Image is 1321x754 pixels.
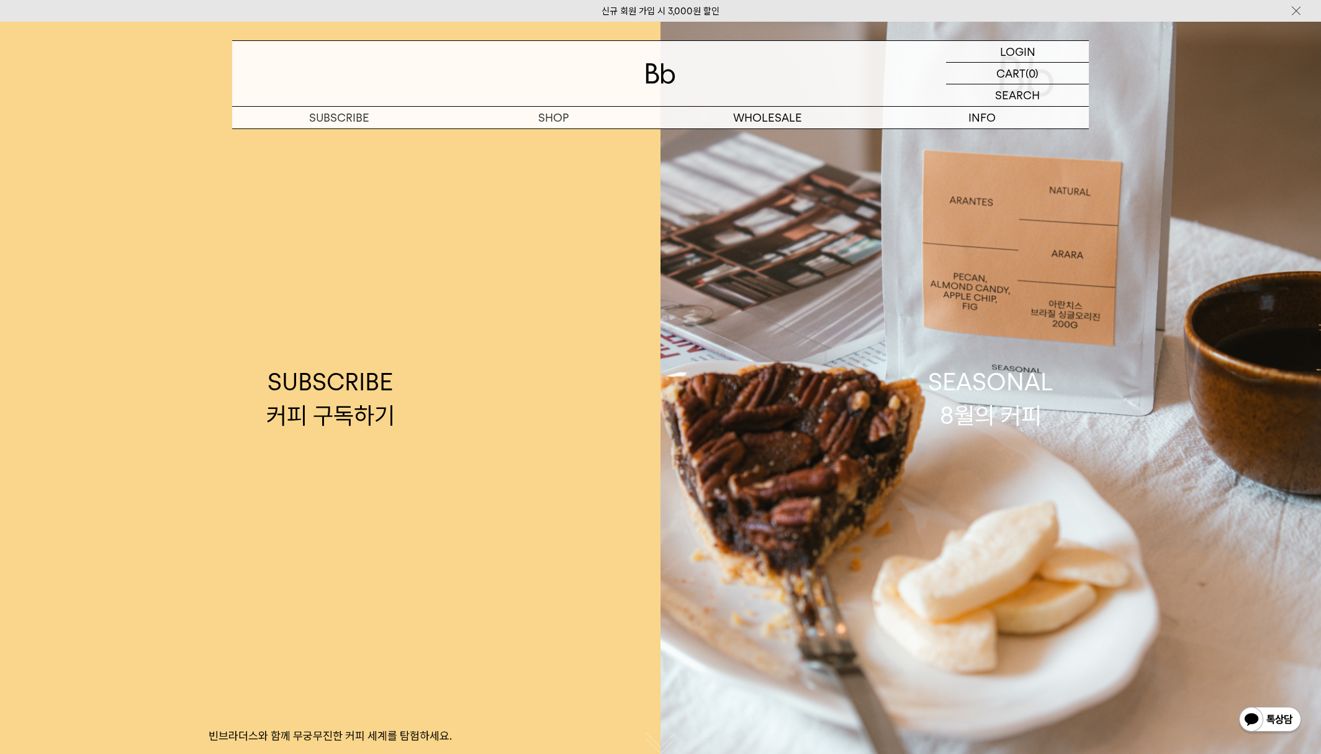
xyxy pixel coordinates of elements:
a: SHOP [446,107,660,128]
div: SEASONAL 8월의 커피 [928,366,1053,431]
a: LOGIN [946,41,1089,63]
a: SUBSCRIBE [232,107,446,128]
img: 카카오톡 채널 1:1 채팅 버튼 [1238,706,1302,735]
p: INFO [875,107,1089,128]
p: WHOLESALE [660,107,875,128]
div: SUBSCRIBE 커피 구독하기 [266,366,395,431]
p: LOGIN [1000,41,1035,62]
p: (0) [1026,63,1039,84]
a: 신규 회원 가입 시 3,000원 할인 [602,6,719,17]
a: CART (0) [946,63,1089,84]
img: 로고 [646,63,675,84]
p: SEARCH [995,84,1040,106]
p: CART [996,63,1026,84]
